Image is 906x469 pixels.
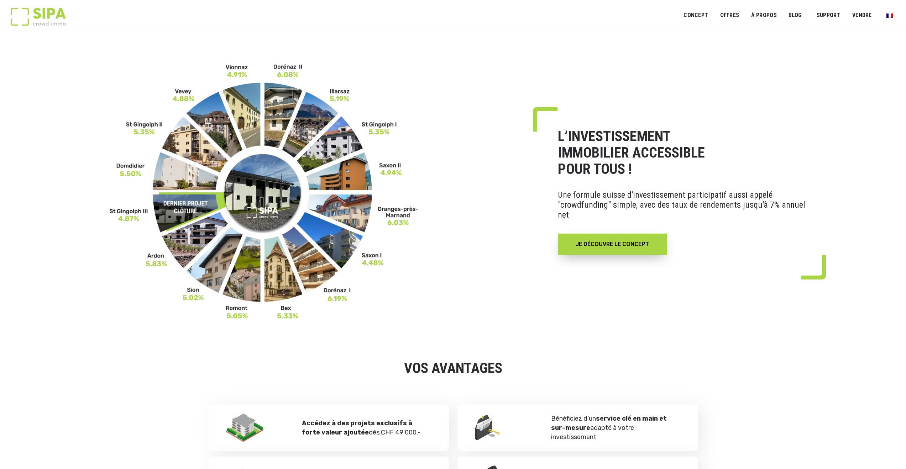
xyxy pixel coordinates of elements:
p: Une formule suisse d'investissement participatif aussi appelé "crowdfunding" simple, avec des tau... [558,185,810,225]
strong: Accédez à des projets exclusifs à forte valeur ajoutée [302,419,412,436]
a: OFFRES [715,7,744,23]
img: avantage2 [226,414,263,442]
a: Passer à [882,9,897,22]
h1: L’INVESTISSEMENT IMMOBILIER ACCESSIBLE POUR TOUS ! [558,128,810,177]
img: FR-_3__11zon [109,63,419,320]
strong: VOS AVANTAGES [404,360,502,377]
a: À PROPOS [746,7,781,23]
a: JE DÉCOUVRE LE CONCEPT [558,234,667,255]
a: Blog [784,7,807,23]
a: Concept [679,7,713,23]
a: VENDRE [848,7,876,23]
img: Français [886,14,893,18]
nav: Menu principal [684,6,895,24]
img: Bénéficiez d’un [475,415,501,441]
strong: service clé en main et sur-mesure [551,415,667,432]
a: SUPPORT [812,7,845,23]
p: Bénéficiez d’un adapté à votre investissement [551,414,680,442]
p: dès CHF 49'000.- [302,419,431,437]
